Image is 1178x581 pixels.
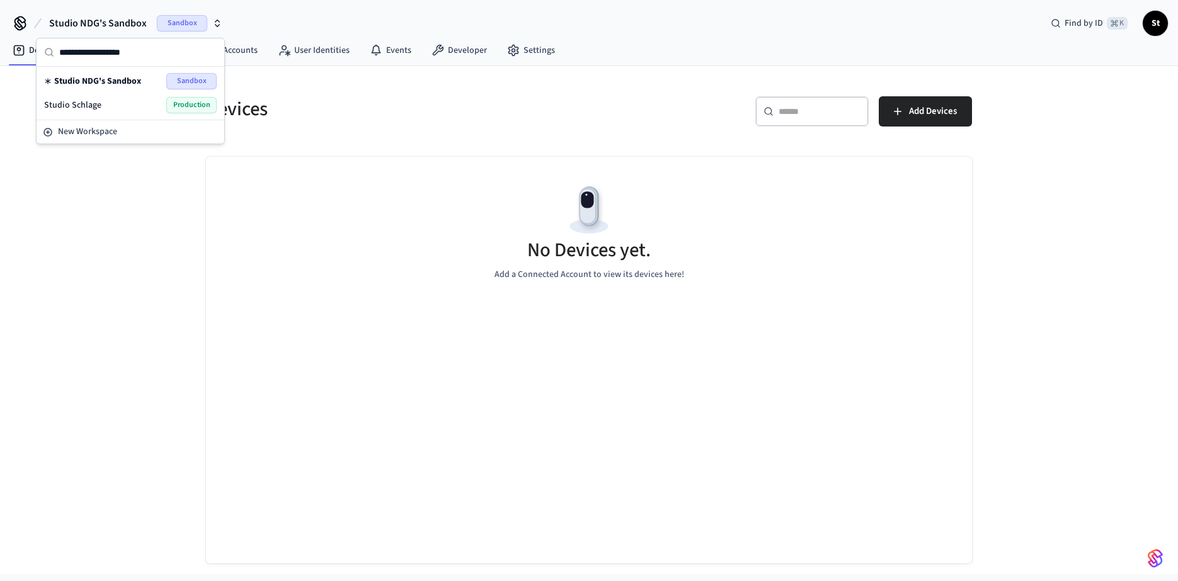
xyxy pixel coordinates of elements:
[561,182,617,239] img: Devices Empty State
[360,39,421,62] a: Events
[206,96,581,122] h5: Devices
[3,39,68,62] a: Devices
[909,103,957,120] span: Add Devices
[1143,11,1168,36] button: St
[1065,17,1103,30] span: Find by ID
[268,39,360,62] a: User Identities
[54,75,141,87] span: Studio NDG's Sandbox
[166,73,217,89] span: Sandbox
[495,268,684,281] p: Add a Connected Account to view its devices here!
[38,121,223,142] button: New Workspace
[527,237,651,263] h5: No Devices yet.
[421,39,497,62] a: Developer
[497,39,565,62] a: Settings
[37,67,224,120] div: Suggestions
[1148,548,1163,568] img: SeamLogoGradient.69752ec5.svg
[44,99,101,111] span: Studio Schlage
[1107,17,1128,30] span: ⌘ K
[49,16,147,31] span: Studio NDG's Sandbox
[879,96,972,127] button: Add Devices
[1144,12,1167,35] span: St
[58,125,117,138] span: New Workspace
[1041,12,1138,35] div: Find by ID⌘ K
[166,97,217,113] span: Production
[157,15,207,31] span: Sandbox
